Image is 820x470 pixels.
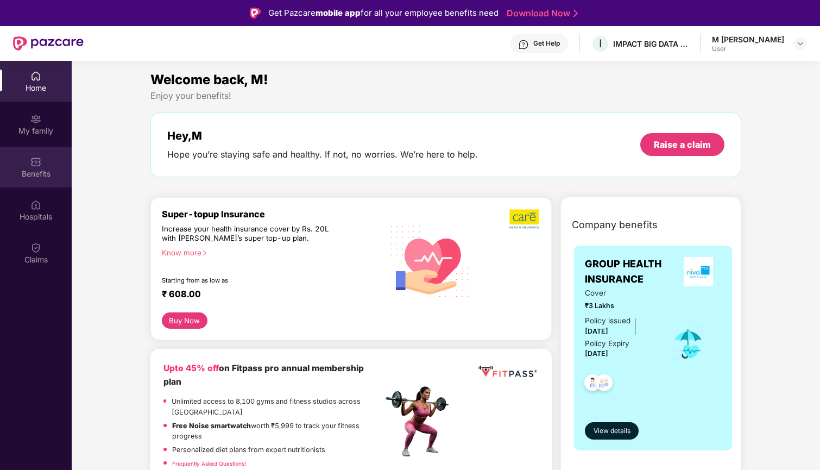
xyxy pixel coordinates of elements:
[684,257,713,286] img: insurerLogo
[13,36,84,51] img: New Pazcare Logo
[250,8,261,18] img: Logo
[476,362,539,381] img: fppp.png
[383,212,477,309] img: svg+xml;base64,PHN2ZyB4bWxucz0iaHR0cDovL3d3dy53My5vcmcvMjAwMC9zdmciIHhtbG5zOnhsaW5rPSJodHRwOi8vd3...
[316,8,361,18] strong: mobile app
[268,7,499,20] div: Get Pazcare for all your employee benefits need
[382,384,458,460] img: fpp.png
[507,8,575,19] a: Download Now
[585,287,656,299] span: Cover
[654,139,711,151] div: Raise a claim
[585,300,656,311] span: ₹3 Lakhs
[585,327,608,335] span: [DATE]
[518,39,529,50] img: svg+xml;base64,PHN2ZyBpZD0iSGVscC0zMngzMiIgeG1sbnM9Imh0dHA6Ly93d3cudzMub3JnLzIwMDAvc3ZnIiB3aWR0aD...
[594,426,630,436] span: View details
[533,39,560,48] div: Get Help
[163,363,219,373] b: Upto 45% off
[201,250,207,256] span: right
[172,421,382,442] p: worth ₹5,999 to track your fitness progress
[30,199,41,210] img: svg+xml;base64,PHN2ZyBpZD0iSG9zcGl0YWxzIiB4bWxucz0iaHR0cDovL3d3dy53My5vcmcvMjAwMC9zdmciIHdpZHRoPS...
[162,248,376,256] div: Know more
[162,289,372,302] div: ₹ 608.00
[585,349,608,358] span: [DATE]
[585,338,629,349] div: Policy Expiry
[150,90,741,102] div: Enjoy your benefits!
[671,326,706,362] img: icon
[162,209,383,220] div: Super-topup Insurance
[30,242,41,253] img: svg+xml;base64,PHN2ZyBpZD0iQ2xhaW0iIHhtbG5zPSJodHRwOi8vd3d3LnczLm9yZy8yMDAwL3N2ZyIgd2lkdGg9IjIwIi...
[599,37,602,50] span: I
[573,8,578,19] img: Stroke
[30,114,41,124] img: svg+xml;base64,PHN2ZyB3aWR0aD0iMjAiIGhlaWdodD0iMjAiIHZpZXdCb3g9IjAgMCAyMCAyMCIgZmlsbD0ibm9uZSIgeG...
[163,363,364,386] b: on Fitpass pro annual membership plan
[162,224,336,243] div: Increase your health insurance cover by Rs. 20L with [PERSON_NAME]’s super top-up plan.
[30,156,41,167] img: svg+xml;base64,PHN2ZyBpZD0iQmVuZWZpdHMiIHhtbG5zPSJodHRwOi8vd3d3LnczLm9yZy8yMDAwL3N2ZyIgd2lkdGg9Ij...
[613,39,689,49] div: IMPACT BIG DATA ANALYSIS PRIVATE LIMITED
[579,371,606,398] img: svg+xml;base64,PHN2ZyB4bWxucz0iaHR0cDovL3d3dy53My5vcmcvMjAwMC9zdmciIHdpZHRoPSI0OC45NDMiIGhlaWdodD...
[162,277,337,284] div: Starting from as low as
[172,444,325,455] p: Personalized diet plans from expert nutritionists
[572,217,658,233] span: Company benefits
[585,315,630,327] div: Policy issued
[591,371,617,398] img: svg+xml;base64,PHN2ZyB4bWxucz0iaHR0cDovL3d3dy53My5vcmcvMjAwMC9zdmciIHdpZHRoPSI0OC45NDMiIGhlaWdodD...
[167,149,478,160] div: Hope you’re staying safe and healthy. If not, no worries. We’re here to help.
[167,129,478,142] div: Hey, M
[585,422,639,440] button: View details
[172,396,382,417] p: Unlimited access to 8,100 gyms and fitness studios across [GEOGRAPHIC_DATA]
[172,422,251,430] strong: Free Noise smartwatch
[712,34,784,45] div: M [PERSON_NAME]
[712,45,784,53] div: User
[150,72,268,87] span: Welcome back, M!
[30,71,41,82] img: svg+xml;base64,PHN2ZyBpZD0iSG9tZSIgeG1sbnM9Imh0dHA6Ly93d3cudzMub3JnLzIwMDAvc3ZnIiB3aWR0aD0iMjAiIG...
[172,460,246,467] a: Frequently Asked Questions!
[162,312,207,329] button: Buy Now
[585,256,676,287] span: GROUP HEALTH INSURANCE
[796,39,805,48] img: svg+xml;base64,PHN2ZyBpZD0iRHJvcGRvd24tMzJ4MzIiIHhtbG5zPSJodHRwOi8vd3d3LnczLm9yZy8yMDAwL3N2ZyIgd2...
[509,209,540,229] img: b5dec4f62d2307b9de63beb79f102df3.png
